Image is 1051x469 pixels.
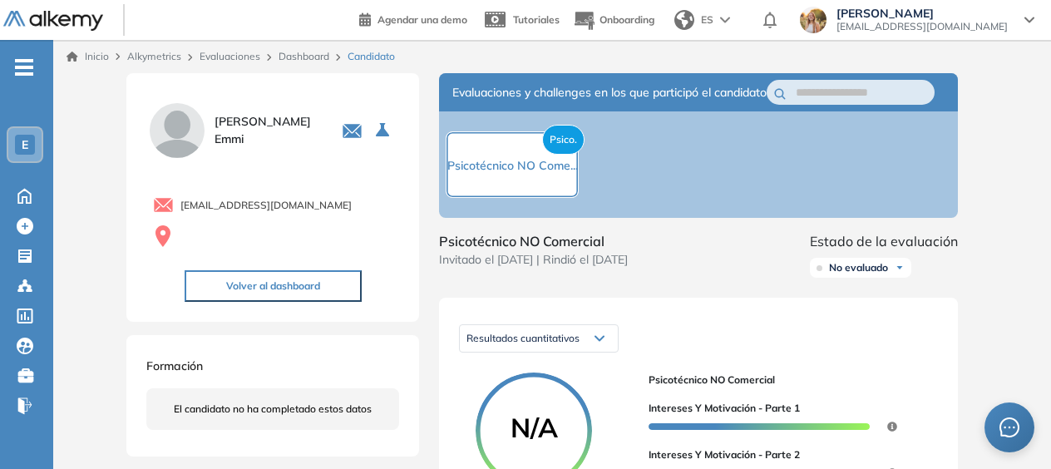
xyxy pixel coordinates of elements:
i: - [15,66,33,69]
img: Logo [3,11,103,32]
span: [EMAIL_ADDRESS][DOMAIN_NAME] [180,198,352,213]
span: Alkymetrics [127,50,181,62]
img: world [674,10,694,30]
img: PROFILE_MENU_LOGO_USER [146,100,208,161]
span: Resultados cuantitativos [466,332,580,344]
span: Intereses y Motivación - Parte 1 [649,401,800,416]
span: Psicotécnico NO Comercial [439,231,628,251]
img: Ícono de flecha [895,263,905,273]
span: Psico. [542,125,585,155]
span: Evaluaciones y challenges en los que participó el candidato [452,84,767,101]
span: [PERSON_NAME] [836,7,1008,20]
span: ES [701,12,713,27]
span: Agendar una demo [377,13,467,26]
span: Estado de la evaluación [810,231,958,251]
span: message [999,417,1020,438]
button: Seleccione la evaluación activa [369,116,399,146]
span: E [22,138,28,151]
a: Agendar una demo [359,8,467,28]
img: arrow [720,17,730,23]
button: Volver al dashboard [185,270,362,302]
span: Onboarding [600,13,654,26]
a: Dashboard [279,50,329,62]
button: Onboarding [573,2,654,38]
span: El candidato no ha completado estos datos [174,402,372,417]
span: No evaluado [829,261,888,274]
span: Formación [146,358,203,373]
a: Inicio [67,49,109,64]
span: [EMAIL_ADDRESS][DOMAIN_NAME] [836,20,1008,33]
span: Intereses y Motivación - Parte 2 [649,447,800,462]
span: Psicotécnico NO Comercial [649,373,925,388]
span: [PERSON_NAME] Emmi [215,113,322,148]
span: Tutoriales [513,13,560,26]
span: N/A [476,414,592,441]
span: Invitado el [DATE] | Rindió el [DATE] [439,251,628,269]
a: Evaluaciones [200,50,260,62]
span: Candidato [348,49,395,64]
span: Psicotécnico NO Come... [447,158,578,173]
